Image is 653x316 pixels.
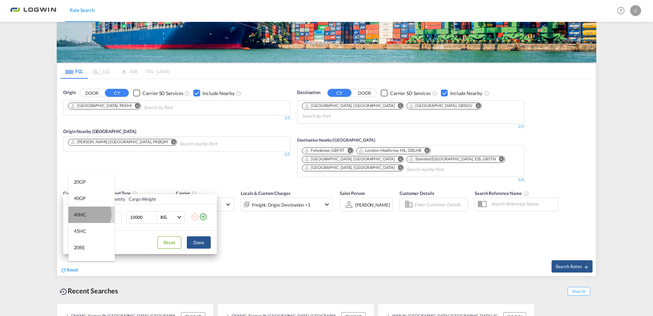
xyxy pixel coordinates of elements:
div: 20RE [74,244,85,251]
div: 40GP [74,195,86,202]
div: 45HC [74,228,86,235]
div: 20GP [74,179,86,185]
div: 40RE [74,261,85,267]
div: 40HC [74,211,86,218]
